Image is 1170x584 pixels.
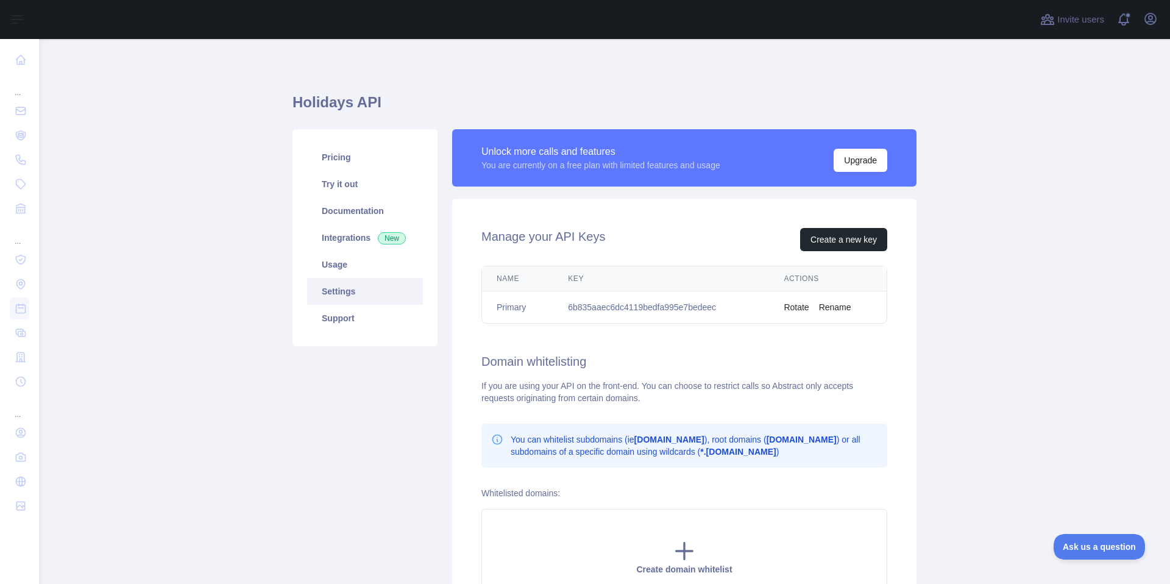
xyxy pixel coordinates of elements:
button: Upgrade [834,149,887,172]
a: Integrations New [307,224,423,251]
h1: Holidays API [292,93,916,122]
button: Create a new key [800,228,887,251]
a: Pricing [307,144,423,171]
th: Actions [769,266,887,291]
a: Usage [307,251,423,278]
div: Unlock more calls and features [481,144,720,159]
button: Rotate [784,301,809,313]
span: New [378,232,406,244]
button: Rename [819,301,851,313]
td: 6b835aaec6dc4119bedfa995e7bedeec [553,291,769,324]
span: Invite users [1057,13,1104,27]
div: ... [10,395,29,419]
div: You are currently on a free plan with limited features and usage [481,159,720,171]
b: *.[DOMAIN_NAME] [700,447,776,457]
div: If you are using your API on the front-end. You can choose to restrict calls so Abstract only acc... [481,380,887,404]
button: Invite users [1038,10,1107,29]
h2: Manage your API Keys [481,228,605,251]
b: [DOMAIN_NAME] [767,435,837,444]
a: Support [307,305,423,332]
iframe: Toggle Customer Support [1054,534,1146,560]
h2: Domain whitelisting [481,353,887,370]
a: Try it out [307,171,423,198]
label: Whitelisted domains: [481,488,560,498]
td: Primary [482,291,553,324]
div: ... [10,73,29,98]
b: [DOMAIN_NAME] [634,435,704,444]
th: Key [553,266,769,291]
th: Name [482,266,553,291]
div: ... [10,222,29,246]
a: Settings [307,278,423,305]
p: You can whitelist subdomains (ie ), root domains ( ) or all subdomains of a specific domain using... [511,433,877,458]
span: Create domain whitelist [636,564,732,574]
a: Documentation [307,198,423,224]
